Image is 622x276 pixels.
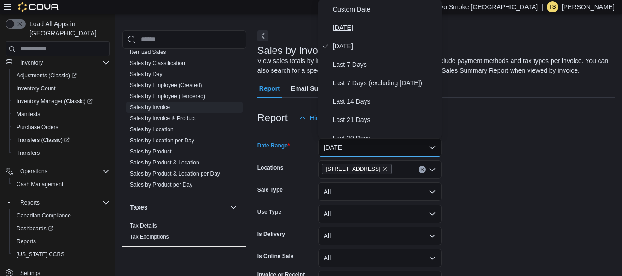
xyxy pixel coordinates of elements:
[13,135,73,146] a: Transfers (Classic)
[13,179,110,190] span: Cash Management
[17,149,40,157] span: Transfers
[9,209,113,222] button: Canadian Compliance
[130,93,205,100] span: Sales by Employee (Tendered)
[9,69,113,82] a: Adjustments (Classic)
[122,35,246,194] div: Sales
[17,166,51,177] button: Operations
[130,148,172,155] span: Sales by Product
[130,203,148,212] h3: Taxes
[9,134,113,147] a: Transfers (Classic)
[130,82,202,89] span: Sales by Employee (Created)
[17,136,70,144] span: Transfers (Classic)
[13,210,110,221] span: Canadian Compliance
[333,77,438,88] span: Last 7 Days (excluding [DATE])
[257,230,285,238] label: Is Delivery
[318,138,442,157] button: [DATE]
[333,96,438,107] span: Last 14 Days
[13,236,40,247] a: Reports
[257,142,290,149] label: Date Range
[13,223,57,234] a: Dashboards
[17,57,110,68] span: Inventory
[13,249,110,260] span: Washington CCRS
[9,248,113,261] button: [US_STATE] CCRS
[13,70,81,81] a: Adjustments (Classic)
[318,182,442,201] button: All
[13,96,110,107] span: Inventory Manager (Classic)
[130,223,157,229] a: Tax Details
[2,56,113,69] button: Inventory
[257,186,283,194] label: Sale Type
[291,79,349,98] span: Email Subscription
[130,49,166,55] a: Itemized Sales
[333,133,438,144] span: Last 30 Days
[20,168,47,175] span: Operations
[257,164,284,171] label: Locations
[562,1,615,12] p: [PERSON_NAME]
[9,178,113,191] button: Cash Management
[382,166,388,172] button: Remove 11795 Bramalea Rd from selection in this group
[9,82,113,95] button: Inventory Count
[130,182,192,188] a: Sales by Product per Day
[9,222,113,235] a: Dashboards
[13,109,44,120] a: Manifests
[257,56,610,76] div: View sales totals by invoice for a specified date range. Details include payment methods and tax ...
[257,208,281,216] label: Use Type
[130,104,170,111] a: Sales by Invoice
[257,45,331,56] h3: Sales by Invoice
[13,83,110,94] span: Inventory Count
[17,57,47,68] button: Inventory
[130,59,185,67] span: Sales by Classification
[333,22,438,33] span: [DATE]
[130,60,185,66] a: Sales by Classification
[541,1,543,12] p: |
[257,30,268,41] button: Next
[17,98,93,105] span: Inventory Manager (Classic)
[130,159,199,166] a: Sales by Product & Location
[333,41,438,52] span: [DATE]
[17,197,110,208] span: Reports
[26,19,110,38] span: Load All Apps in [GEOGRAPHIC_DATA]
[9,147,113,159] button: Transfers
[130,70,163,78] span: Sales by Day
[13,210,75,221] a: Canadian Compliance
[9,121,113,134] button: Purchase Orders
[13,249,68,260] a: [US_STATE] CCRS
[257,112,288,123] h3: Report
[130,115,196,122] span: Sales by Invoice & Product
[13,122,62,133] a: Purchase Orders
[13,236,110,247] span: Reports
[322,164,392,174] span: 11795 Bramalea Rd
[549,1,556,12] span: TS
[333,59,438,70] span: Last 7 Days
[9,95,113,108] a: Inventory Manager (Classic)
[17,225,53,232] span: Dashboards
[257,253,294,260] label: Is Online Sale
[20,59,43,66] span: Inventory
[130,71,163,77] a: Sales by Day
[130,48,166,56] span: Itemized Sales
[130,233,169,241] span: Tax Exemptions
[9,108,113,121] button: Manifests
[130,82,202,88] a: Sales by Employee (Created)
[326,164,381,174] span: [STREET_ADDRESS]
[20,199,40,206] span: Reports
[17,197,43,208] button: Reports
[13,109,110,120] span: Manifests
[13,147,43,159] a: Transfers
[130,170,220,177] a: Sales by Product & Location per Day
[2,165,113,178] button: Operations
[318,205,442,223] button: All
[333,114,438,125] span: Last 21 Days
[2,196,113,209] button: Reports
[17,166,110,177] span: Operations
[130,137,194,144] a: Sales by Location per Day
[13,70,110,81] span: Adjustments (Classic)
[130,126,174,133] a: Sales by Location
[429,166,436,173] button: Open list of options
[9,235,113,248] button: Reports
